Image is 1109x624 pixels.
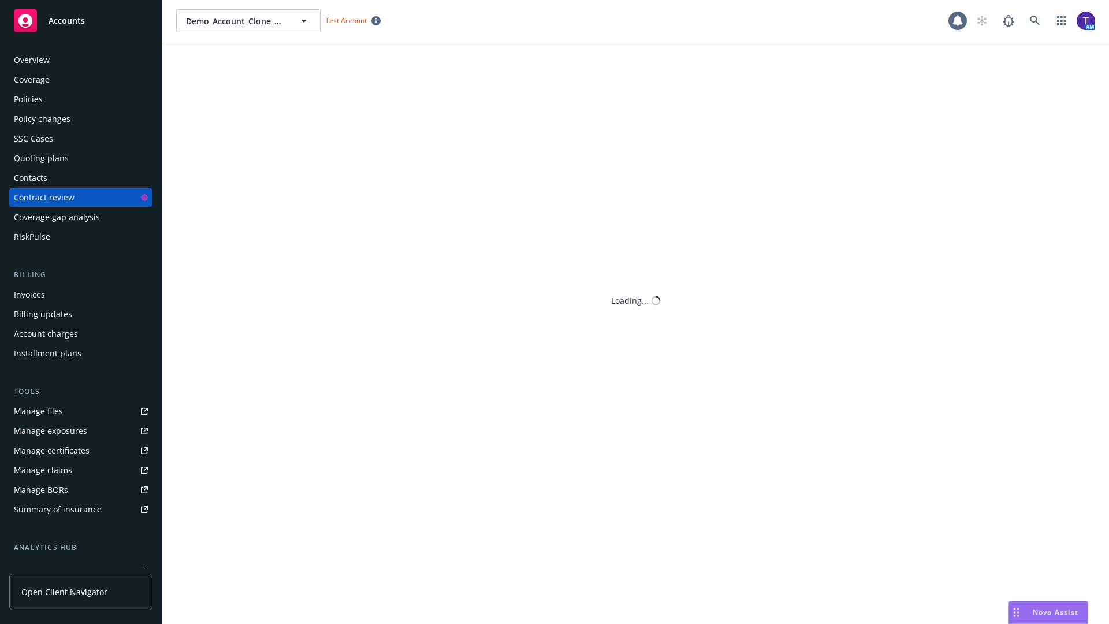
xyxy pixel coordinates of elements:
a: Manage claims [9,461,152,480]
div: Loss summary generator [14,558,110,577]
span: Accounts [49,16,85,25]
span: Open Client Navigator [21,586,107,598]
a: Contract review [9,188,152,207]
div: Contacts [14,169,47,187]
div: Manage exposures [14,422,87,440]
div: Manage claims [14,461,72,480]
a: Overview [9,51,152,69]
div: Summary of insurance [14,500,102,519]
div: Analytics hub [9,542,152,554]
div: RiskPulse [14,228,50,246]
a: Coverage gap analysis [9,208,152,226]
div: Drag to move [1009,601,1024,623]
span: Test Account [321,14,385,27]
a: Policy changes [9,110,152,128]
button: Nova Assist [1008,601,1088,624]
a: Quoting plans [9,149,152,168]
div: Coverage gap analysis [14,208,100,226]
a: Account charges [9,325,152,343]
div: Invoices [14,285,45,304]
a: Billing updates [9,305,152,324]
div: Loading... [611,295,649,307]
div: Quoting plans [14,149,69,168]
a: Coverage [9,70,152,89]
a: Invoices [9,285,152,304]
div: SSC Cases [14,129,53,148]
a: Manage exposures [9,422,152,440]
a: Accounts [9,5,152,37]
div: Contract review [14,188,75,207]
a: Summary of insurance [9,500,152,519]
div: Billing updates [14,305,72,324]
a: Loss summary generator [9,558,152,577]
a: SSC Cases [9,129,152,148]
div: Coverage [14,70,50,89]
div: Overview [14,51,50,69]
a: Manage BORs [9,481,152,499]
div: Manage certificates [14,441,90,460]
div: Installment plans [14,344,81,363]
a: Installment plans [9,344,152,363]
img: photo [1077,12,1095,30]
div: Tools [9,386,152,398]
a: RiskPulse [9,228,152,246]
div: Policies [14,90,43,109]
a: Start snowing [970,9,993,32]
div: Manage files [14,402,63,421]
button: Demo_Account_Clone_QA_CR_Tests_Prospect [176,9,321,32]
span: Test Account [325,16,367,25]
div: Policy changes [14,110,70,128]
a: Switch app [1050,9,1073,32]
a: Search [1024,9,1047,32]
a: Contacts [9,169,152,187]
a: Manage files [9,402,152,421]
a: Policies [9,90,152,109]
span: Nova Assist [1033,607,1078,617]
a: Manage certificates [9,441,152,460]
a: Report a Bug [997,9,1020,32]
div: Manage BORs [14,481,68,499]
span: Demo_Account_Clone_QA_CR_Tests_Prospect [186,15,286,27]
div: Billing [9,269,152,281]
div: Account charges [14,325,78,343]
